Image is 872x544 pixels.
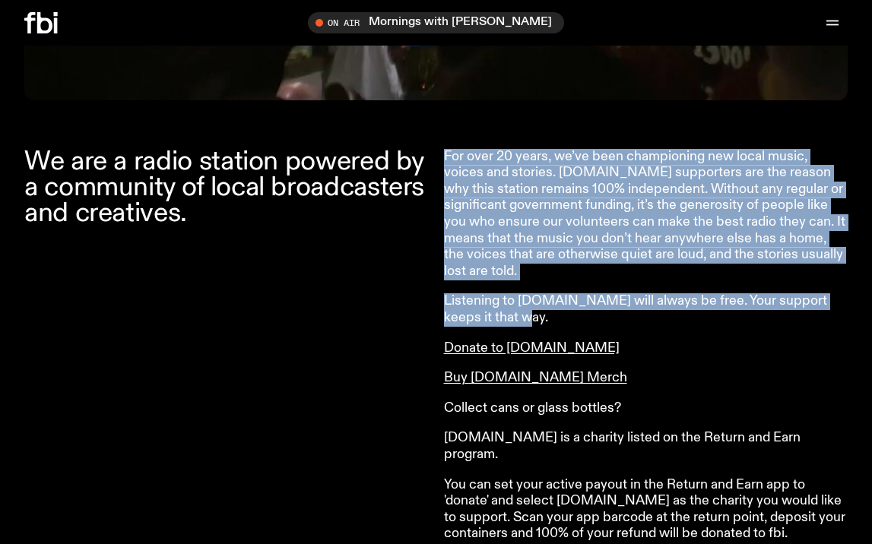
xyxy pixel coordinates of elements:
a: Donate to [DOMAIN_NAME] [444,341,620,355]
h2: We are a radio station powered by a community of local broadcasters and creatives. [24,149,429,227]
p: [DOMAIN_NAME] is a charity listed on the Return and Earn program. [444,430,848,463]
p: Listening to [DOMAIN_NAME] will always be free. Your support keeps it that way. [444,293,848,326]
p: Collect cans or glass bottles? [444,400,848,417]
p: For over 20 years, we’ve been championing new local music, voices and stories. [DOMAIN_NAME] supp... [444,149,848,280]
a: Buy [DOMAIN_NAME] Merch [444,371,627,384]
button: On AirMornings with [PERSON_NAME] [308,12,564,33]
p: You can set your active payout in the Return and Earn app to 'donate' and select [DOMAIN_NAME] as... [444,477,848,542]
